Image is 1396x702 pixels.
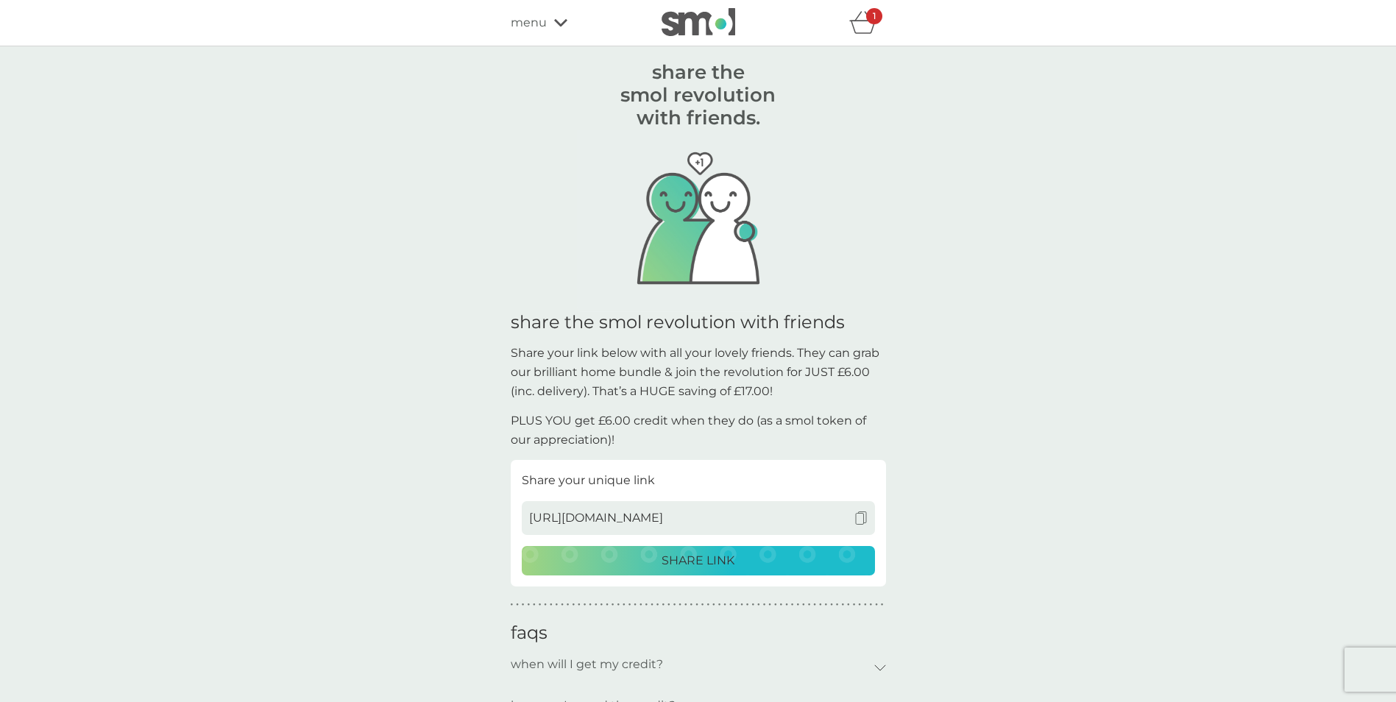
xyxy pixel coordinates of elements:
p: ● [533,601,536,609]
p: ● [690,601,693,609]
p: ● [763,601,766,609]
p: ● [751,601,754,609]
p: ● [623,601,626,609]
p: when will I get my credit? [511,648,663,681]
p: ● [612,601,614,609]
p: ● [881,601,884,609]
p: ● [791,601,794,609]
p: ● [706,601,709,609]
p: ● [578,601,581,609]
p: Share your link below with all your lovely friends. They can grab our brilliant home bundle & joi... [511,344,886,400]
button: SHARE LINK [522,546,875,575]
p: ● [544,601,547,609]
p: ● [780,601,783,609]
p: ● [595,601,598,609]
p: ● [511,601,514,609]
p: ● [825,601,828,609]
p: ● [864,601,867,609]
p: ● [606,601,609,609]
p: ● [701,601,704,609]
p: ● [617,601,620,609]
p: ● [584,601,587,609]
p: ● [684,601,687,609]
p: ● [561,601,564,609]
p: ● [673,601,676,609]
p: ● [796,601,799,609]
p: ● [853,601,856,609]
p: ● [695,601,698,609]
div: basket [849,8,886,38]
p: ● [830,601,833,609]
p: ● [639,601,642,609]
img: smol [662,8,735,36]
p: Share your unique link [522,471,875,490]
span: [URL][DOMAIN_NAME] [529,508,663,528]
p: ● [539,601,542,609]
p: ● [841,601,844,609]
p: ● [740,601,743,609]
p: ● [628,601,631,609]
p: ● [516,601,519,609]
p: ● [802,601,805,609]
p: ● [572,601,575,609]
h1: share the smol revolution with friends [511,312,886,333]
p: ● [567,601,570,609]
h1: share the smol revolution with friends. [620,46,776,130]
p: ● [858,601,861,609]
p: ● [819,601,822,609]
img: copy to clipboard [854,511,868,525]
p: ● [656,601,659,609]
p: ● [836,601,839,609]
p: ● [735,601,738,609]
p: ● [774,601,777,609]
p: ● [746,601,749,609]
p: ● [718,601,721,609]
p: ● [556,601,559,609]
h2: faqs [511,623,886,648]
p: ● [651,601,653,609]
p: ● [757,601,760,609]
p: ● [667,601,670,609]
p: ● [645,601,648,609]
p: ● [875,601,878,609]
img: This graphic shows two friends, one with their arm around the other. [577,130,820,312]
p: ● [634,601,637,609]
span: menu [511,13,547,32]
p: ● [712,601,715,609]
p: ● [729,601,732,609]
p: ● [600,601,603,609]
p: ● [522,601,525,609]
p: SHARE LINK [662,551,734,570]
p: ● [768,601,771,609]
p: ● [808,601,811,609]
p: ● [847,601,850,609]
p: ● [527,601,530,609]
p: ● [870,601,873,609]
p: ● [662,601,665,609]
p: ● [723,601,726,609]
p: ● [550,601,553,609]
p: ● [813,601,816,609]
p: PLUS YOU get £6.00 credit when they do (as a smol token of our appreciation)! [511,411,886,449]
p: ● [589,601,592,609]
p: ● [785,601,788,609]
p: ● [678,601,681,609]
